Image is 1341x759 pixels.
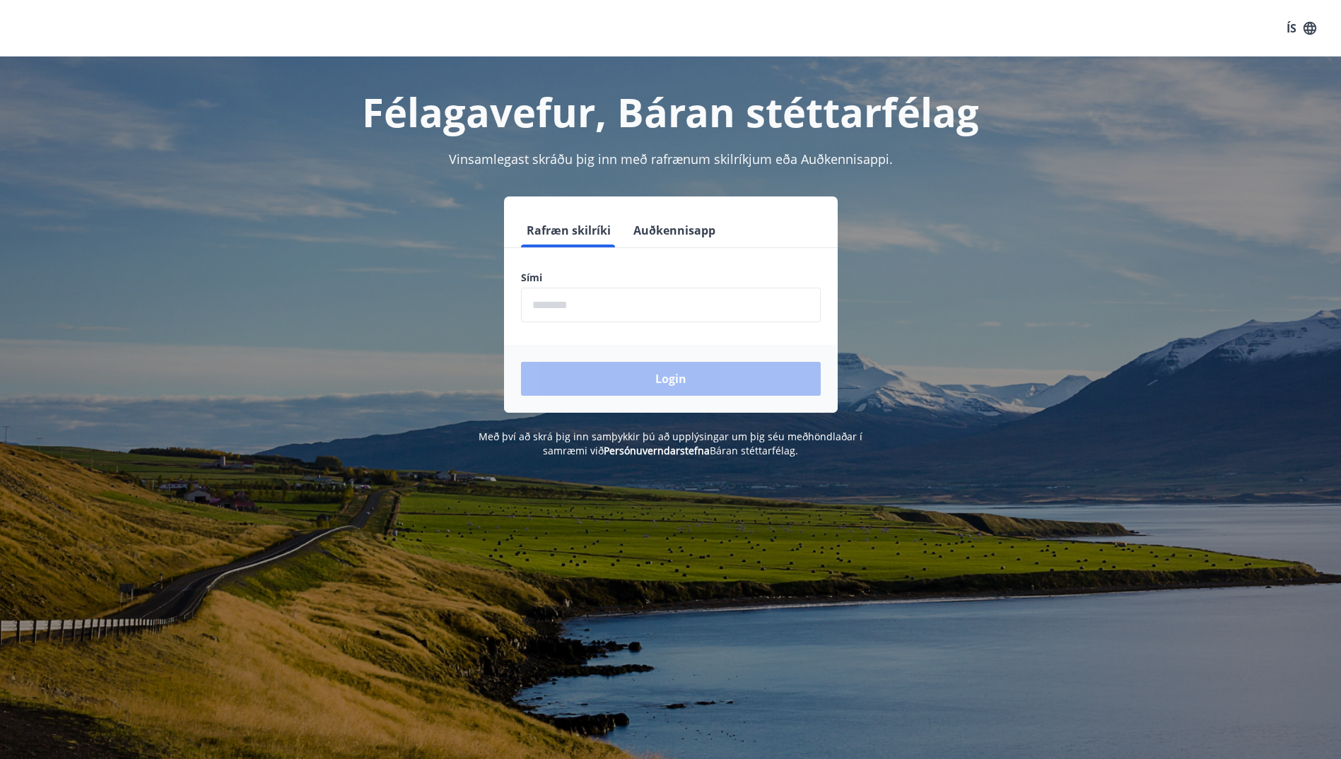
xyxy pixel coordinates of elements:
[628,213,721,247] button: Auðkennisapp
[479,430,862,457] span: Með því að skrá þig inn samþykkir þú að upplýsingar um þig séu meðhöndlaðar í samræmi við Báran s...
[521,271,821,285] label: Sími
[179,85,1163,139] h1: Félagavefur, Báran stéttarfélag
[604,444,710,457] a: Persónuverndarstefna
[1279,16,1324,41] button: ÍS
[449,151,893,167] span: Vinsamlegast skráðu þig inn með rafrænum skilríkjum eða Auðkennisappi.
[521,213,616,247] button: Rafræn skilríki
